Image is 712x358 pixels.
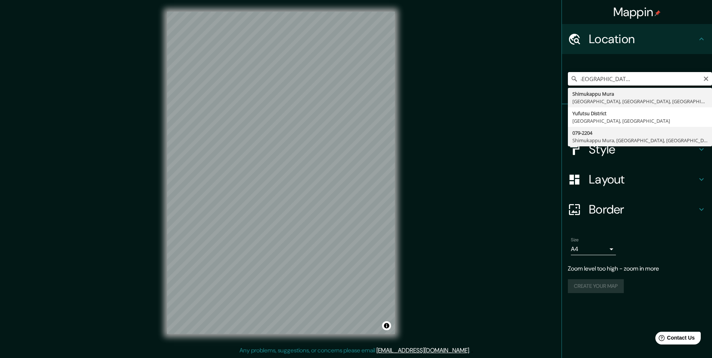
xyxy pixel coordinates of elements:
div: A4 [571,243,616,255]
a: [EMAIL_ADDRESS][DOMAIN_NAME] [376,346,469,354]
div: Layout [562,164,712,194]
input: Pick your city or area [568,72,712,86]
button: Toggle attribution [382,321,391,330]
p: Any problems, suggestions, or concerns please email . [239,346,470,355]
h4: Layout [589,172,697,187]
div: 079-2204 [572,129,707,137]
div: Location [562,24,712,54]
label: Size [571,237,579,243]
div: Style [562,134,712,164]
div: . [470,346,471,355]
canvas: Map [167,12,395,334]
div: [GEOGRAPHIC_DATA], [GEOGRAPHIC_DATA] [572,117,707,125]
h4: Border [589,202,697,217]
div: . [471,346,473,355]
div: Pins [562,104,712,134]
button: Clear [703,75,709,82]
h4: Location [589,32,697,47]
iframe: Help widget launcher [645,329,704,350]
p: Zoom level too high - zoom in more [568,264,706,273]
div: Border [562,194,712,224]
div: Shimukappu Mura, [GEOGRAPHIC_DATA], [GEOGRAPHIC_DATA], [GEOGRAPHIC_DATA] [572,137,707,144]
h4: Mappin [613,5,661,20]
div: [GEOGRAPHIC_DATA], [GEOGRAPHIC_DATA], [GEOGRAPHIC_DATA] [572,98,707,105]
img: pin-icon.png [655,10,661,16]
div: Shimukappu Mura [572,90,707,98]
div: Yufutsu District [572,110,707,117]
h4: Style [589,142,697,157]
